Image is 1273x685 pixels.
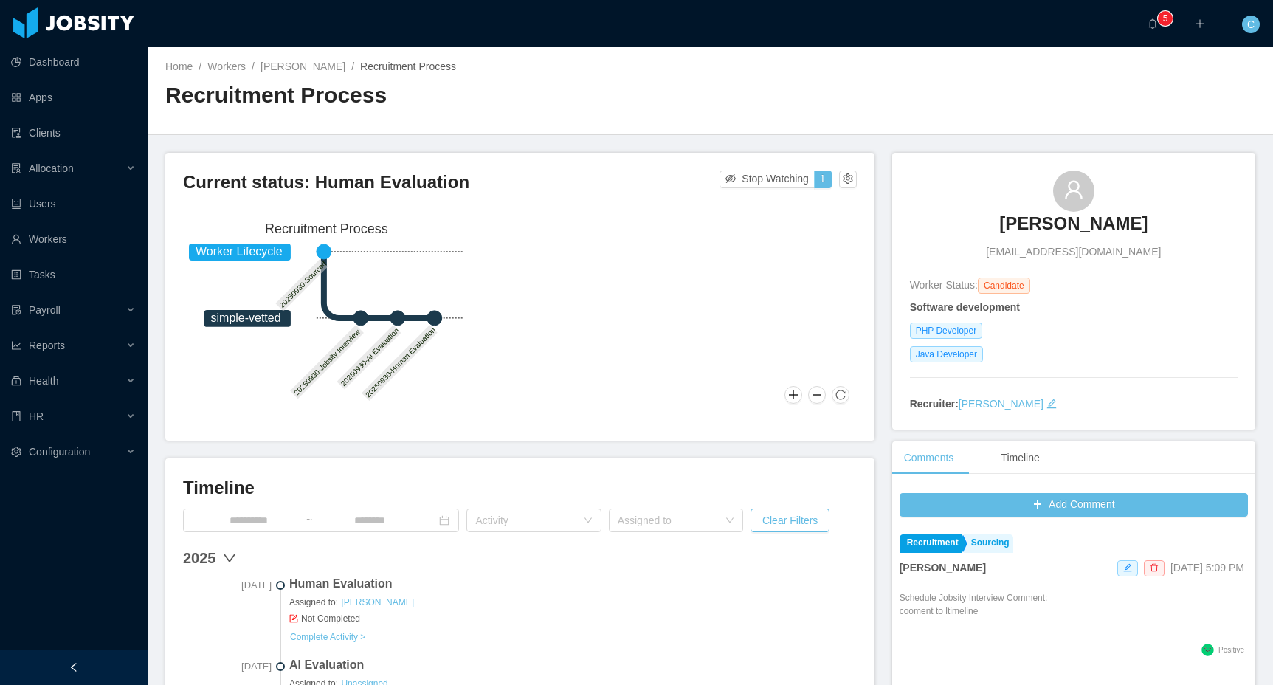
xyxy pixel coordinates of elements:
[584,516,593,526] i: icon: down
[11,189,136,218] a: icon: robotUsers
[751,509,829,532] button: Clear Filters
[439,515,449,526] i: icon: calendar
[183,659,272,674] span: [DATE]
[339,326,401,388] text: 20250930-AI Evaluation
[196,245,283,258] tspan: Worker Lifecycle
[839,171,857,188] button: icon: setting
[11,83,136,112] a: icon: appstoreApps
[11,47,136,77] a: icon: pie-chartDashboard
[1148,18,1158,29] i: icon: bell
[211,311,281,324] tspan: simple-vetted
[289,596,857,609] span: Assigned to:
[29,410,44,422] span: HR
[989,441,1051,475] div: Timeline
[289,575,857,593] span: Human Evaluation
[618,513,718,528] div: Assigned to
[1163,11,1168,26] p: 5
[978,278,1030,294] span: Candidate
[808,386,826,404] button: Zoom Out
[183,171,720,194] h3: Current status: Human Evaluation
[222,551,237,565] span: down
[1063,179,1084,200] i: icon: user
[910,279,978,291] span: Worker Status:
[292,327,362,396] text: 20250930-Jobsity Interview
[964,534,1013,553] a: Sourcing
[289,612,857,625] span: Not Completed
[289,656,857,674] span: AI Evaluation
[252,61,255,72] span: /
[165,80,711,111] h2: Recruitment Process
[11,376,21,386] i: icon: medicine-box
[900,605,1048,618] p: cooment to ltimeline
[910,346,983,362] span: Java Developer
[11,411,21,421] i: icon: book
[29,446,90,458] span: Configuration
[910,323,983,339] span: PHP Developer
[892,441,966,475] div: Comments
[11,305,21,315] i: icon: file-protect
[29,375,58,387] span: Health
[832,386,849,404] button: Reset Zoom
[11,118,136,148] a: icon: auditClients
[900,591,1048,640] div: Schedule Jobsity Interview Comment:
[11,224,136,254] a: icon: userWorkers
[265,221,388,236] text: Recruitment Process
[999,212,1148,235] h3: [PERSON_NAME]
[199,61,201,72] span: /
[1218,646,1244,654] span: Positive
[1046,399,1057,409] i: icon: edit
[183,547,857,569] div: 2025 down
[814,171,832,188] button: 1
[11,340,21,351] i: icon: line-chart
[910,301,1020,313] strong: Software development
[11,163,21,173] i: icon: solution
[289,631,366,643] a: Complete Activity >
[364,326,437,399] text: 20250930-Human Evaluation
[11,447,21,457] i: icon: setting
[720,171,815,188] button: icon: eye-invisibleStop Watching
[29,304,61,316] span: Payroll
[165,61,193,72] a: Home
[183,578,272,593] span: [DATE]
[11,260,136,289] a: icon: profileTasks
[29,340,65,351] span: Reports
[360,61,456,72] span: Recruitment Process
[1158,11,1173,26] sup: 5
[1170,562,1244,574] span: [DATE] 5:09 PM
[289,614,298,623] i: icon: form
[959,398,1043,410] a: [PERSON_NAME]
[900,562,986,574] strong: [PERSON_NAME]
[784,386,802,404] button: Zoom In
[1150,563,1159,572] i: icon: delete
[351,61,354,72] span: /
[183,476,857,500] h3: Timeline
[278,259,328,309] text: 20250930-Sourced
[999,212,1148,244] a: [PERSON_NAME]
[207,61,246,72] a: Workers
[1195,18,1205,29] i: icon: plus
[29,162,74,174] span: Allocation
[986,244,1161,260] span: [EMAIL_ADDRESS][DOMAIN_NAME]
[340,596,415,608] a: [PERSON_NAME]
[475,513,576,528] div: Activity
[1247,16,1255,33] span: C
[1123,563,1132,572] i: icon: edit
[910,398,959,410] strong: Recruiter:
[725,516,734,526] i: icon: down
[900,534,962,553] a: Recruitment
[900,493,1248,517] button: icon: plusAdd Comment
[261,61,345,72] a: [PERSON_NAME]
